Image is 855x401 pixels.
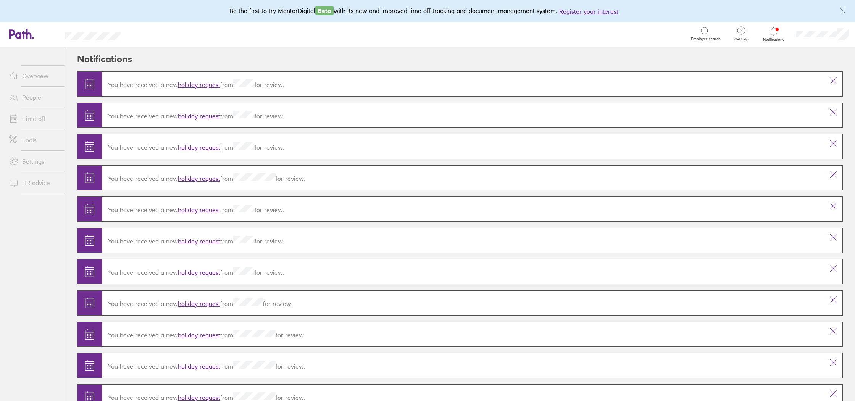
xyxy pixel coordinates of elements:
[178,175,220,182] a: holiday request
[178,143,220,151] a: holiday request
[3,90,65,105] a: People
[3,68,65,84] a: Overview
[108,267,818,276] p: You have received a new from for review.
[178,112,220,120] a: holiday request
[108,142,818,151] p: You have received a new from for review.
[3,111,65,126] a: Time off
[691,37,721,41] span: Employee search
[315,6,334,15] span: Beta
[178,331,220,339] a: holiday request
[3,175,65,190] a: HR advice
[108,111,818,120] p: You have received a new from for review.
[761,26,786,42] a: Notifications
[729,37,754,42] span: Get help
[108,361,818,370] p: You have received a new from for review.
[108,173,818,182] p: You have received a new from for review.
[761,37,786,42] span: Notifications
[77,47,132,71] h2: Notifications
[108,205,818,214] p: You have received a new from for review.
[108,330,818,339] p: You have received a new from for review.
[178,362,220,370] a: holiday request
[559,7,618,16] button: Register your interest
[108,298,818,308] p: You have received a new from for review.
[141,30,161,37] div: Search
[178,237,220,245] a: holiday request
[229,6,626,16] div: Be the first to try MentorDigital with its new and improved time off tracking and document manage...
[108,79,818,89] p: You have received a new from for review.
[178,300,220,308] a: holiday request
[3,154,65,169] a: Settings
[3,132,65,148] a: Tools
[178,81,220,89] a: holiday request
[178,269,220,276] a: holiday request
[178,206,220,214] a: holiday request
[108,236,818,245] p: You have received a new from for review.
